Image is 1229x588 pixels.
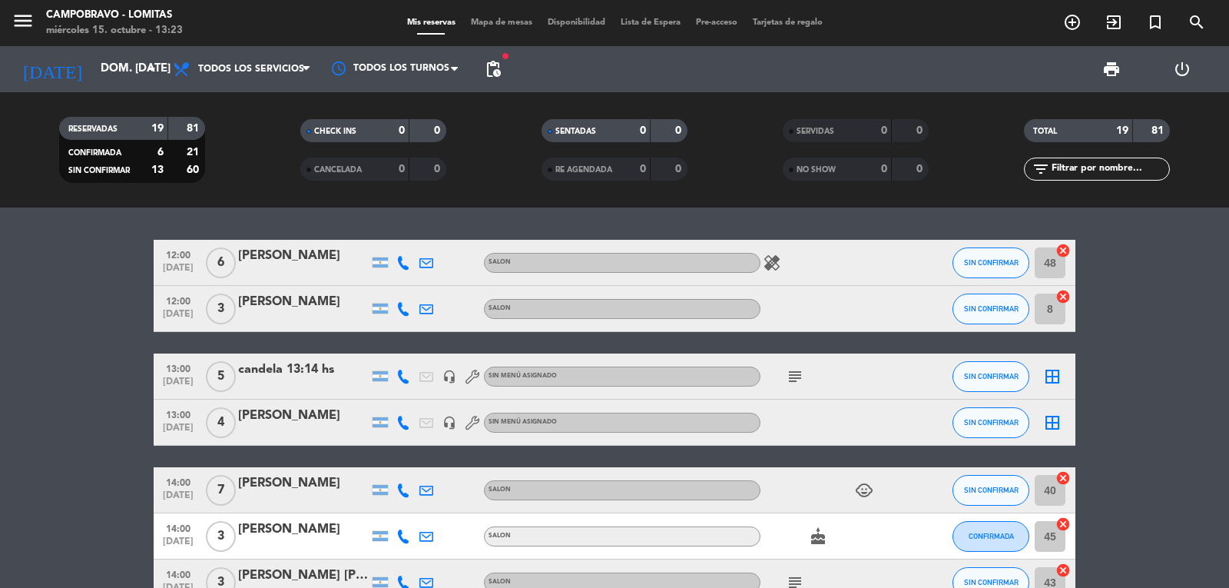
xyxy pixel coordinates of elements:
[613,18,688,27] span: Lista de Espera
[952,407,1029,438] button: SIN CONFIRMAR
[68,167,130,174] span: SIN CONFIRMAR
[206,247,236,278] span: 6
[1116,125,1128,136] strong: 19
[12,52,93,86] i: [DATE]
[159,565,197,583] span: 14:00
[489,487,511,493] span: SALON
[964,372,1019,380] span: SIN CONFIRMAR
[489,419,557,425] span: Sin menú asignado
[159,263,197,281] span: [DATE]
[1032,160,1050,178] i: filter_list
[12,9,35,38] button: menu
[151,123,164,134] strong: 19
[159,519,197,537] span: 14:00
[964,486,1019,494] span: SIN CONFIRMAR
[1105,13,1123,32] i: exit_to_app
[1033,128,1057,135] span: TOTAL
[952,475,1029,506] button: SIN CONFIRMAR
[952,521,1029,552] button: CONFIRMADA
[198,64,304,75] span: Todos los servicios
[952,361,1029,392] button: SIN CONFIRMAR
[442,416,456,430] i: headset_mic
[159,359,197,377] span: 13:00
[855,481,873,500] i: child_care
[952,294,1029,324] button: SIN CONFIRMAR
[797,166,836,174] span: NO SHOW
[489,305,511,311] span: SALON
[964,578,1019,586] span: SIN CONFIRMAR
[1173,60,1191,78] i: power_settings_new
[238,520,369,540] div: [PERSON_NAME]
[159,473,197,490] span: 14:00
[555,166,612,174] span: RE AGENDADA
[881,125,887,136] strong: 0
[489,373,557,379] span: Sin menú asignado
[159,490,197,508] span: [DATE]
[809,527,827,546] i: cake
[969,532,1014,540] span: CONFIRMADA
[238,246,369,266] div: [PERSON_NAME]
[68,149,121,157] span: CONFIRMADA
[159,245,197,263] span: 12:00
[159,291,197,309] span: 12:00
[1055,243,1071,258] i: cancel
[675,164,684,174] strong: 0
[640,125,646,136] strong: 0
[46,23,183,38] div: miércoles 15. octubre - 13:23
[688,18,745,27] span: Pre-acceso
[1063,13,1082,32] i: add_circle_outline
[1050,161,1169,178] input: Filtrar por nombre...
[1102,60,1121,78] span: print
[1055,517,1071,532] i: cancel
[640,164,646,174] strong: 0
[501,51,510,61] span: fiber_manual_record
[314,166,362,174] span: CANCELADA
[68,125,118,133] span: RESERVADAS
[489,533,511,539] span: SALON
[206,521,236,552] span: 3
[399,18,463,27] span: Mis reservas
[159,405,197,423] span: 13:00
[952,247,1029,278] button: SIN CONFIRMAR
[555,128,596,135] span: SENTADAS
[46,8,183,23] div: Campobravo - Lomitas
[206,475,236,506] span: 7
[1146,13,1164,32] i: turned_in_not
[489,259,511,265] span: SALON
[1055,289,1071,304] i: cancel
[786,367,804,386] i: subject
[797,128,834,135] span: SERVIDAS
[187,164,202,175] strong: 60
[206,407,236,438] span: 4
[238,406,369,426] div: [PERSON_NAME]
[964,258,1019,267] span: SIN CONFIRMAR
[1043,414,1062,432] i: border_all
[916,125,926,136] strong: 0
[1151,125,1167,136] strong: 81
[314,128,356,135] span: CHECK INS
[159,377,197,394] span: [DATE]
[238,566,369,586] div: [PERSON_NAME] [PERSON_NAME]
[675,125,684,136] strong: 0
[1147,46,1217,92] div: LOG OUT
[484,60,502,78] span: pending_actions
[489,579,511,585] span: SALON
[434,125,443,136] strong: 0
[157,147,164,158] strong: 6
[151,164,164,175] strong: 13
[187,147,202,158] strong: 21
[434,164,443,174] strong: 0
[12,9,35,32] i: menu
[399,125,405,136] strong: 0
[159,537,197,554] span: [DATE]
[964,418,1019,427] span: SIN CONFIRMAR
[187,123,202,134] strong: 81
[399,164,405,174] strong: 0
[463,18,540,27] span: Mapa de mesas
[964,304,1019,313] span: SIN CONFIRMAR
[206,294,236,324] span: 3
[540,18,613,27] span: Disponibilidad
[916,164,926,174] strong: 0
[1055,563,1071,578] i: cancel
[159,423,197,440] span: [DATE]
